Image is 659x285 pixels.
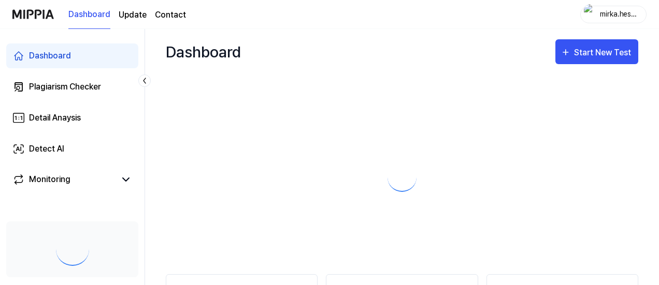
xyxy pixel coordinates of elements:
[29,112,81,124] div: Detail Anaysis
[29,173,70,186] div: Monitoring
[68,1,110,29] a: Dashboard
[6,74,138,99] a: Plagiarism Checker
[29,50,71,62] div: Dashboard
[580,6,647,23] button: profilemirka.hesova
[555,39,638,64] button: Start New Test
[119,9,147,21] a: Update
[6,106,138,130] a: Detail Anaysis
[29,143,64,155] div: Detect AI
[574,46,633,59] div: Start New Test
[166,39,241,64] div: Dashboard
[599,8,640,20] div: mirka.hesova
[29,81,101,93] div: Plagiarism Checker
[155,9,186,21] a: Contact
[584,4,596,25] img: profile
[12,173,116,186] a: Monitoring
[6,137,138,161] a: Detect AI
[6,43,138,68] a: Dashboard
